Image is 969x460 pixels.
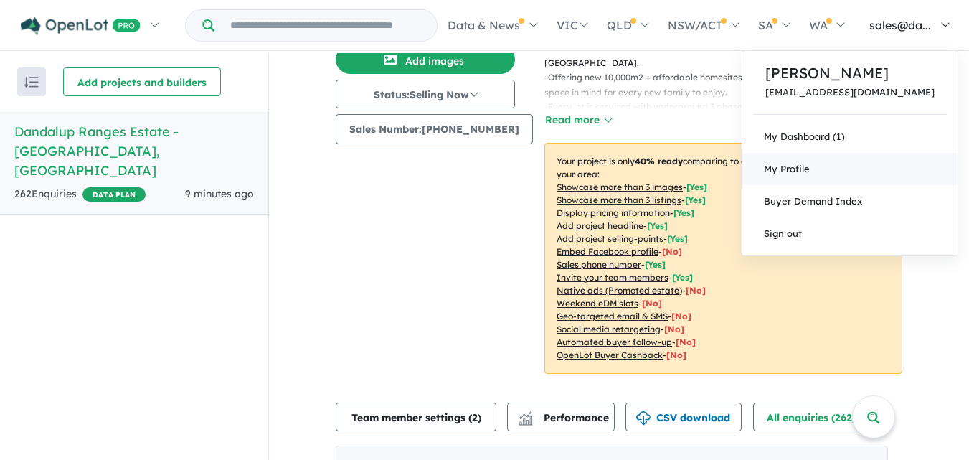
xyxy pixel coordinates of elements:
[557,272,668,283] u: Invite your team members
[507,403,615,431] button: Performance
[662,246,682,257] span: [ No ]
[686,182,707,192] span: [ Yes ]
[14,122,254,180] h5: Dandalup Ranges Estate - [GEOGRAPHIC_DATA] , [GEOGRAPHIC_DATA]
[636,411,651,426] img: download icon
[519,411,532,419] img: line-chart.svg
[673,207,694,218] span: [ Yes ]
[519,416,533,425] img: bar-chart.svg
[557,194,681,205] u: Showcase more than 3 listings
[82,187,146,202] span: DATA PLAN
[557,246,658,257] u: Embed Facebook profile
[544,112,612,128] button: Read more
[544,100,914,129] p: - Every lot is serviced with underground 3 phase power, scheme water and NBN Fixed Wireless Inter...
[645,259,666,270] span: [ Yes ]
[753,403,883,431] button: All enquiries (262)
[472,411,478,424] span: 2
[685,194,706,205] span: [ Yes ]
[676,337,696,347] span: [No]
[336,80,515,108] button: Status:Selling Now
[14,186,146,203] div: 262 Enquir ies
[765,62,935,84] a: [PERSON_NAME]
[557,207,670,218] u: Display pricing information
[647,220,668,231] span: [ Yes ]
[336,403,496,431] button: Team member settings (2)
[557,233,663,244] u: Add project selling-points
[557,337,672,347] u: Automated buyer follow-up
[742,217,958,250] a: Sign out
[664,324,684,334] span: [No]
[635,156,683,166] b: 40 % ready
[742,153,958,185] a: My Profile
[666,349,686,360] span: [No]
[557,311,668,321] u: Geo-targeted email & SMS
[544,70,914,100] p: - Offering new 10,000m2 + affordable homesites, Dandalup Ranges is being built with space in mind...
[557,285,682,296] u: Native ads (Promoted estate)
[765,87,935,98] a: [EMAIL_ADDRESS][DOMAIN_NAME]
[671,311,691,321] span: [No]
[764,163,810,174] span: My Profile
[557,259,641,270] u: Sales phone number
[672,272,693,283] span: [ Yes ]
[217,10,434,41] input: Try estate name, suburb, builder or developer
[557,324,661,334] u: Social media retargeting
[742,121,958,153] a: My Dashboard (1)
[336,45,515,74] button: Add images
[742,185,958,217] a: Buyer Demand Index
[557,182,683,192] u: Showcase more than 3 images
[557,298,638,309] u: Weekend eDM slots
[869,18,931,32] span: sales@da...
[557,349,663,360] u: OpenLot Buyer Cashback
[185,187,254,200] span: 9 minutes ago
[21,17,141,35] img: Openlot PRO Logo White
[336,114,533,144] button: Sales Number:[PHONE_NUMBER]
[544,143,902,374] p: Your project is only comparing to other top-performing projects in your area: - - - - - - - - - -...
[521,411,609,424] span: Performance
[642,298,662,309] span: [No]
[686,285,706,296] span: [No]
[625,403,742,431] button: CSV download
[667,233,688,244] span: [ Yes ]
[63,67,221,96] button: Add projects and builders
[24,77,39,88] img: sort.svg
[557,220,643,231] u: Add project headline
